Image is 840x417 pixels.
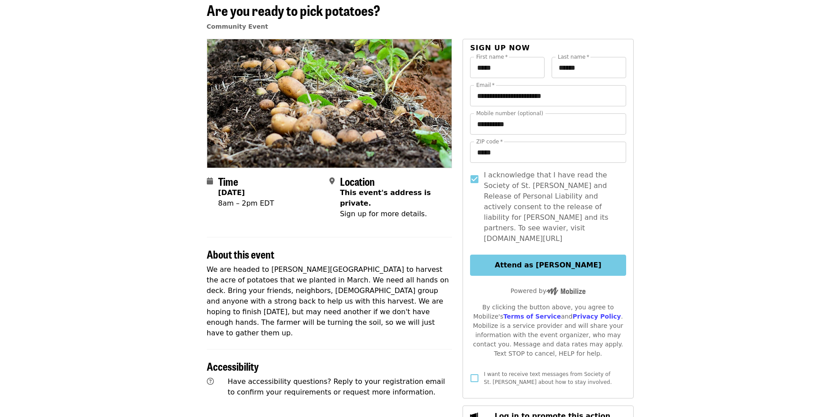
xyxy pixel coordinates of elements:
[207,39,452,167] img: Are you ready to pick potatoes? organized by Society of St. Andrew
[546,287,586,295] img: Powered by Mobilize
[476,83,495,88] label: Email
[340,210,427,218] span: Sign up for more details.
[470,255,626,276] button: Attend as [PERSON_NAME]
[228,377,445,396] span: Have accessibility questions? Reply to your registration email to confirm your requirements or re...
[476,111,543,116] label: Mobile number (optional)
[207,358,259,374] span: Accessibility
[218,173,238,189] span: Time
[207,246,274,262] span: About this event
[470,85,626,106] input: Email
[503,313,561,320] a: Terms of Service
[470,57,545,78] input: First name
[476,54,508,60] label: First name
[484,170,619,244] span: I acknowledge that I have read the Society of St. [PERSON_NAME] and Release of Personal Liability...
[511,287,586,294] span: Powered by
[207,264,452,338] p: We are headed to [PERSON_NAME][GEOGRAPHIC_DATA] to harvest the acre of potatoes that we planted i...
[552,57,626,78] input: Last name
[218,188,245,197] strong: [DATE]
[207,23,268,30] a: Community Event
[470,113,626,135] input: Mobile number (optional)
[484,371,612,385] span: I want to receive text messages from Society of St. [PERSON_NAME] about how to stay involved.
[558,54,589,60] label: Last name
[207,177,213,185] i: calendar icon
[340,188,431,207] span: This event's address is private.
[470,44,530,52] span: Sign up now
[218,198,274,209] div: 8am – 2pm EDT
[340,173,375,189] span: Location
[476,139,503,144] label: ZIP code
[207,377,214,386] i: question-circle icon
[572,313,621,320] a: Privacy Policy
[470,303,626,358] div: By clicking the button above, you agree to Mobilize's and . Mobilize is a service provider and wi...
[329,177,335,185] i: map-marker-alt icon
[470,142,626,163] input: ZIP code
